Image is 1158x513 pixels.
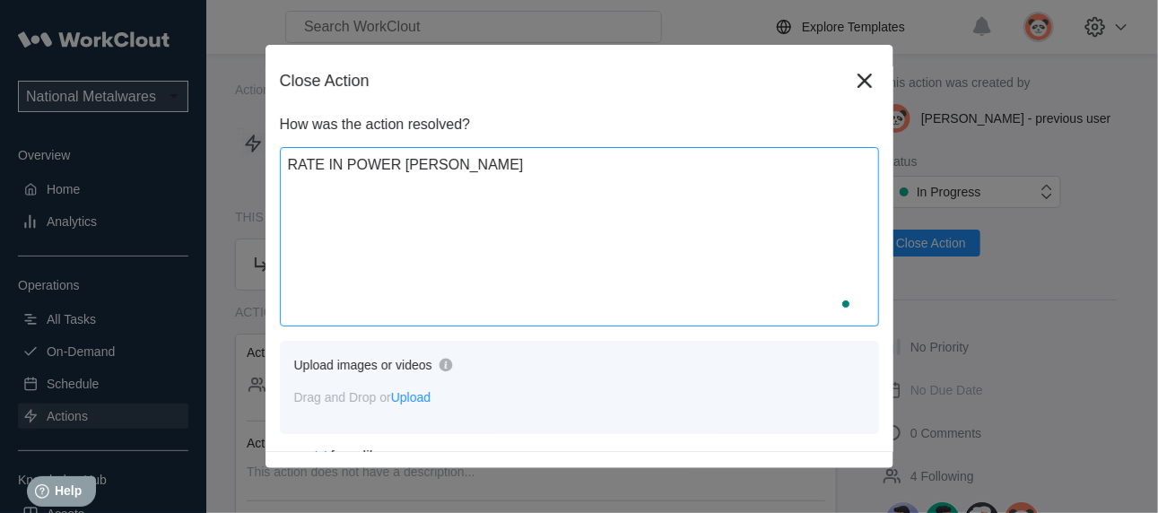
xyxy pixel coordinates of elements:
span: Upload [391,390,431,404]
span: Pick [307,449,330,464]
div: or from library. [294,448,865,465]
div: Upload images or videos [294,358,432,372]
div: Close Action [280,72,850,91]
span: Drag and Drop or [294,390,431,404]
div: How was the action resolved? [280,117,879,133]
textarea: To enrich screen reader interactions, please activate Accessibility in Grammarly extension settings [280,147,879,326]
